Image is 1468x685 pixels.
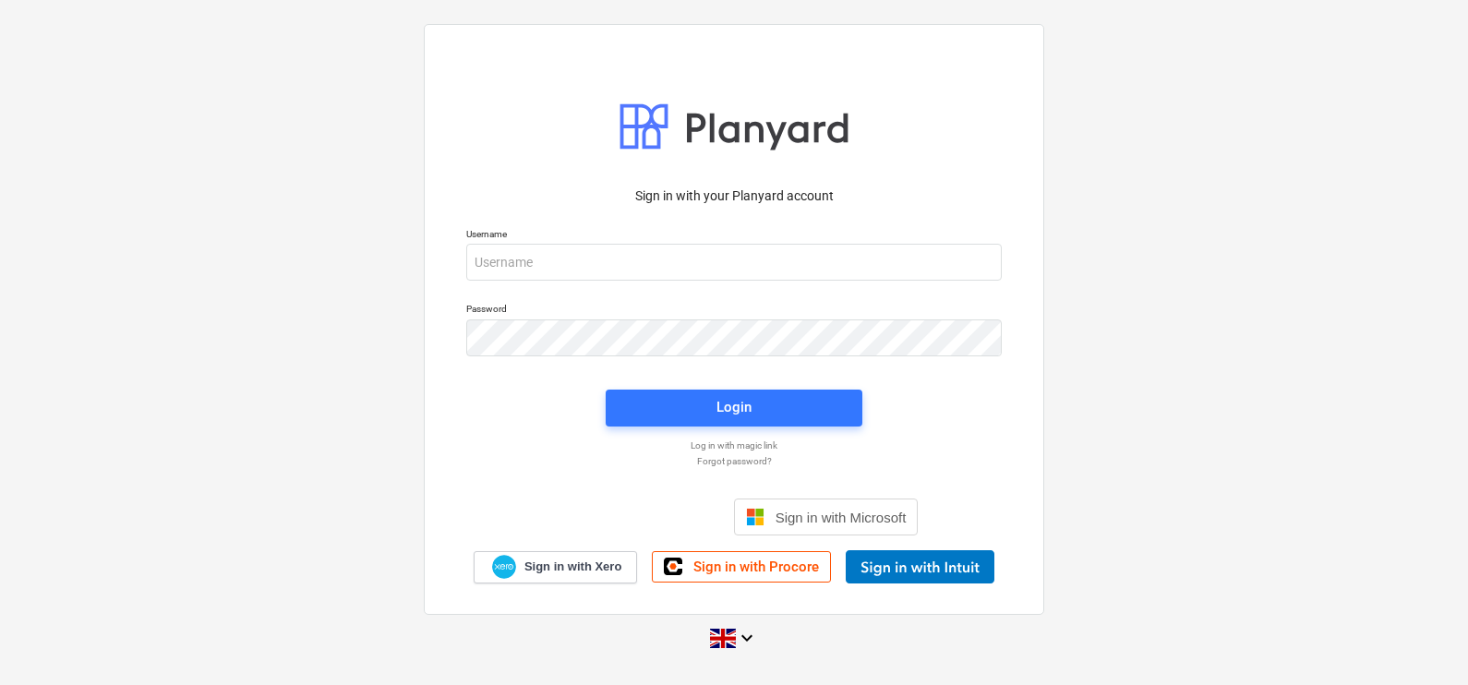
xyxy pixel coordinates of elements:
a: Sign in with Xero [474,551,638,583]
a: Log in with magic link [457,439,1011,451]
img: Xero logo [492,555,516,580]
iframe: Sign in with Google Button [541,497,728,537]
p: Sign in with your Planyard account [466,186,1002,206]
p: Password [466,303,1002,318]
button: Login [606,390,862,427]
i: keyboard_arrow_down [736,627,758,649]
p: Username [466,228,1002,244]
span: Sign in with Microsoft [776,510,907,525]
a: Forgot password? [457,455,1011,467]
span: Sign in with Xero [524,559,621,575]
input: Username [466,244,1002,281]
img: Microsoft logo [746,508,764,526]
span: Sign in with Procore [693,559,819,575]
a: Sign in with Procore [652,551,831,583]
div: Login [716,395,752,419]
